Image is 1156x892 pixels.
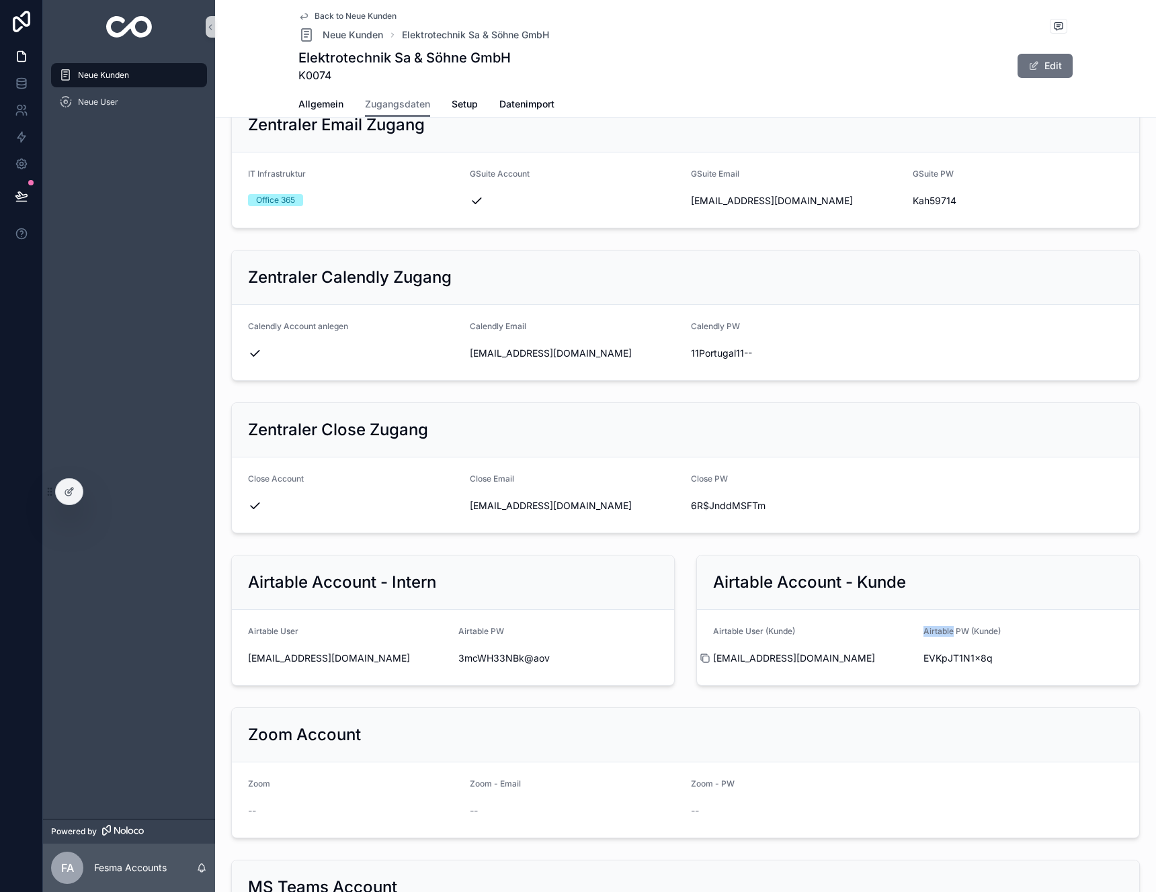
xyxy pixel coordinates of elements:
span: Back to Neue Kunden [315,11,397,21]
span: Calendly Account anlegen [248,321,348,331]
h2: Zentraler Close Zugang [248,419,428,441]
span: [EMAIL_ADDRESS][DOMAIN_NAME] [713,652,913,665]
span: Setup [452,97,478,111]
span: Powered by [51,826,97,837]
span: Kah59714 [913,194,1124,208]
span: EVKpJT1N1x8q [923,652,1123,665]
span: -- [691,804,699,817]
span: Datenimport [499,97,554,111]
span: IT Infrastruktur [248,169,306,179]
span: Calendly Email [470,321,526,331]
a: Back to Neue Kunden [298,11,397,21]
span: [EMAIL_ADDRESS][DOMAIN_NAME] [248,652,448,665]
a: Setup [452,92,478,119]
span: 11Portugal11-- [691,347,902,360]
span: Neue Kunden [78,70,129,81]
img: App logo [106,16,153,38]
span: [EMAIL_ADDRESS][DOMAIN_NAME] [691,194,902,208]
span: [EMAIL_ADDRESS][DOMAIN_NAME] [470,347,681,360]
a: Powered by [43,819,215,844]
span: 6R$JnddMSFTm [691,499,902,512]
span: GSuite Account [470,169,530,179]
span: Neue User [78,97,118,107]
span: Close Email [470,474,514,484]
span: Zoom [248,778,270,789]
a: Datenimport [499,92,554,119]
a: Neue Kunden [298,27,383,43]
span: Zoom - Email [470,778,521,789]
span: Airtable User [248,626,298,636]
span: Close Account [248,474,304,484]
span: GSuite Email [691,169,739,179]
a: Allgemein [298,92,343,119]
span: Zoom - PW [691,778,735,789]
span: -- [248,804,256,817]
h2: Airtable Account - Kunde [713,572,906,593]
span: GSuite PW [913,169,954,179]
span: FA [61,860,74,876]
h2: Zentraler Calendly Zugang [248,267,452,288]
p: Fesma Accounts [94,861,167,875]
h2: Zoom Account [248,724,361,746]
button: Edit [1018,54,1073,78]
h2: Zentraler Email Zugang [248,114,425,136]
span: 3mcWH33NBk@aov [458,652,658,665]
span: Close PW [691,474,728,484]
h1: Elektrotechnik Sa & Söhne GmbH [298,48,511,67]
span: Airtable User (Kunde) [713,626,795,636]
a: Zugangsdaten [365,92,430,118]
h2: Airtable Account - Intern [248,572,436,593]
span: -- [470,804,478,817]
span: Neue Kunden [323,28,383,42]
span: K0074 [298,67,511,83]
a: Neue User [51,90,207,114]
div: Office 365 [256,194,295,206]
span: Allgemein [298,97,343,111]
span: Airtable PW (Kunde) [923,626,1001,636]
span: Calendly PW [691,321,740,331]
span: [EMAIL_ADDRESS][DOMAIN_NAME] [470,499,681,512]
span: Zugangsdaten [365,97,430,111]
a: Elektrotechnik Sa & Söhne GmbH [402,28,549,42]
div: scrollable content [43,54,215,132]
a: Neue Kunden [51,63,207,87]
span: Airtable PW [458,626,504,636]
